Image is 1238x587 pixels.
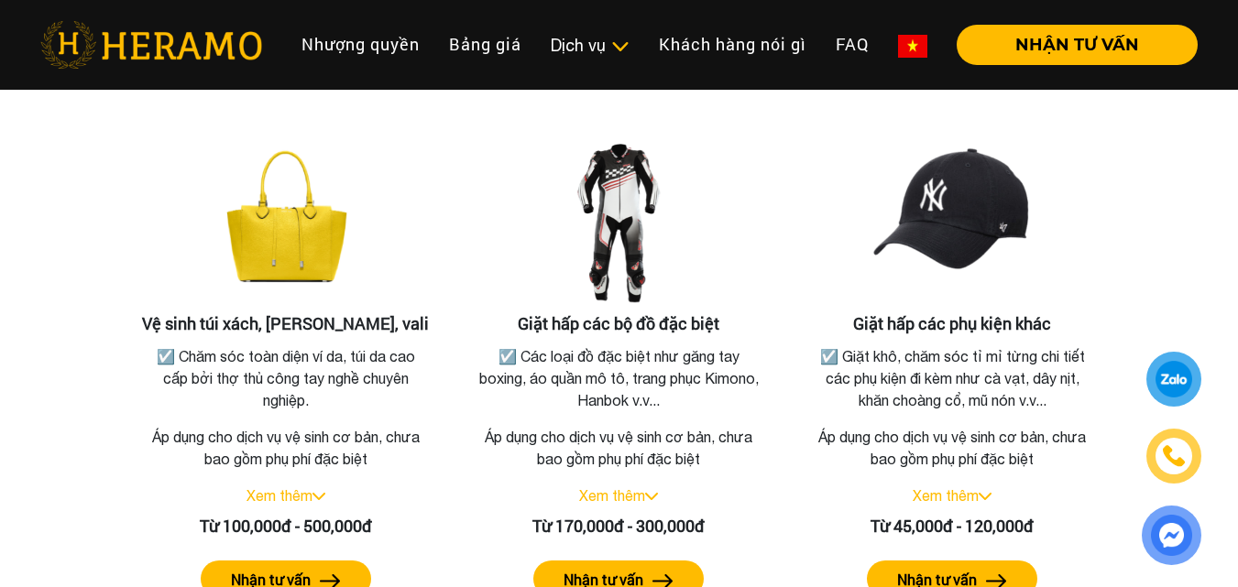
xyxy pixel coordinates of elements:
[913,487,979,504] a: Xem thêm
[194,131,378,314] img: Vệ sinh túi xách, balo, vali
[957,25,1198,65] button: NHẬN TƯ VẤN
[551,33,630,58] div: Dịch vụ
[287,25,434,64] a: Nhượng quyền
[474,426,765,470] p: Áp dụng cho dịch vụ vệ sinh cơ bản, chưa bao gồm phụ phí đặc biệt
[247,487,312,504] a: Xem thêm
[579,487,645,504] a: Xem thêm
[144,345,428,411] p: ☑️ Chăm sóc toàn diện ví da, túi da cao cấp bởi thợ thủ công tay nghề chuyên nghiệp.
[1147,429,1200,482] a: phone-icon
[527,131,710,314] img: Giặt hấp các bộ đồ đặc biệt
[810,345,1094,411] p: ☑️ Giặt khô, chăm sóc tỉ mỉ từng chi tiết các phụ kiện đi kèm như cà vạt, dây nịt, khăn choàng cổ...
[434,25,536,64] a: Bảng giá
[610,38,630,56] img: subToggleIcon
[645,493,658,500] img: arrow_down.svg
[140,426,432,470] p: Áp dụng cho dịch vụ vệ sinh cơ bản, chưa bao gồm phụ phí đặc biệt
[140,514,432,538] div: Từ 100,000đ - 500,000đ
[477,345,761,411] p: ☑️ Các loại đồ đặc biệt như găng tay boxing, áo quần mô tô, trang phục Kimono, Hanbok v.v...
[140,314,432,334] h3: Vệ sinh túi xách, [PERSON_NAME], vali
[942,37,1198,53] a: NHẬN TƯ VẤN
[898,35,927,58] img: vn-flag.png
[806,314,1098,334] h3: Giặt hấp các phụ kiện khác
[644,25,821,64] a: Khách hàng nói gì
[474,314,765,334] h3: Giặt hấp các bộ đồ đặc biệt
[40,21,262,69] img: heramo-logo.png
[474,514,765,538] div: Từ 170,000đ - 300,000đ
[979,493,991,500] img: arrow_down.svg
[1160,442,1189,470] img: phone-icon
[821,25,883,64] a: FAQ
[860,131,1044,314] img: Giặt hấp các phụ kiện khác
[806,514,1098,538] div: Từ 45,000đ - 120,000đ
[312,493,325,500] img: arrow_down.svg
[806,426,1098,470] p: Áp dụng cho dịch vụ vệ sinh cơ bản, chưa bao gồm phụ phí đặc biệt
